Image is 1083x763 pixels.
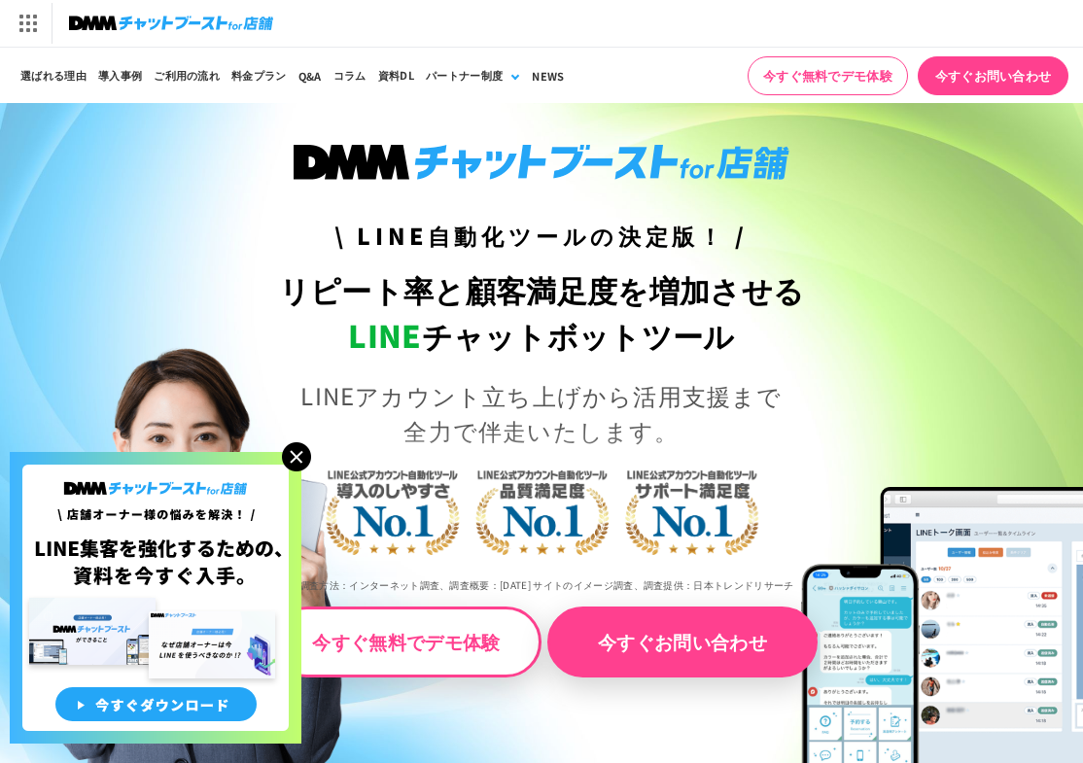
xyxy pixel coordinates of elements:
[148,48,226,103] a: ご利用の流れ
[271,378,813,448] p: LINEアカウント立ち上げから活用支援まで 全力で伴走いたします。
[92,48,148,103] a: 導入事例
[918,56,1068,95] a: 今すぐお問い合わせ
[748,56,908,95] a: 今すぐ無料でデモ体験
[15,48,92,103] a: 選ばれる理由
[3,3,52,44] img: サービス
[10,452,301,744] img: 店舗オーナー様の悩みを解決!LINE集客を狂化するための資料を今すぐ入手!
[526,48,570,103] a: NEWS
[226,48,293,103] a: 料金プラン
[271,607,542,677] a: 今すぐ無料でデモ体験
[271,564,813,607] p: ※調査方法：インターネット調査、調査概要：[DATE] サイトのイメージ調査、調査提供：日本トレンドリサーチ
[271,267,813,359] h1: リピート率と顧客満足度を増加させる チャットボットツール
[348,313,421,357] span: LINE
[426,67,503,84] div: パートナー制度
[372,48,420,103] a: 資料DL
[328,48,372,103] a: コラム
[293,48,328,103] a: Q&A
[271,219,813,253] h3: \ LINE自動化ツールの決定版！ /
[10,452,301,475] a: 店舗オーナー様の悩みを解決!LINE集客を狂化するための資料を今すぐ入手!
[271,404,813,612] img: LINE公式アカウント自動化ツール導入のしやすさNo.1｜LINE公式アカウント自動化ツール品質満足度No.1｜LINE公式アカウント自動化ツールサポート満足度No.1
[69,10,273,37] img: チャットブーストfor店舗
[547,607,819,677] a: 今すぐお問い合わせ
